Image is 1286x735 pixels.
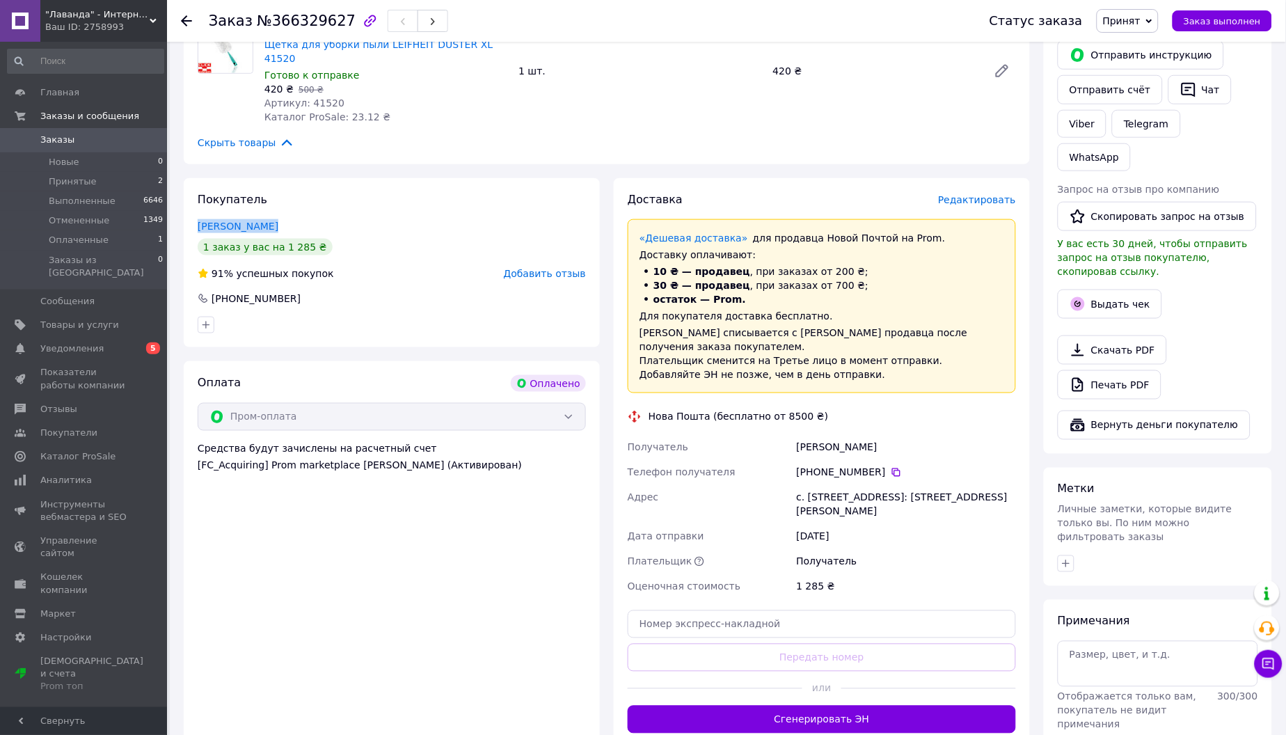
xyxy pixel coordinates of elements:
span: Сообщения [40,295,95,308]
span: Доставка [628,193,683,206]
span: Каталог ProSale: 23.12 ₴ [264,111,390,122]
div: Ваш ID: 2758993 [45,21,167,33]
span: Маркет [40,608,76,620]
div: Для покупателя доставка бесплатно. [640,309,1004,323]
div: Prom топ [40,680,143,693]
span: Принятые [49,175,97,188]
span: Плательщик [628,556,692,567]
div: Нова Пошта (бесплатно от 8500 ₴) [645,410,832,424]
button: Скопировать запрос на отзыв [1058,202,1257,231]
span: или [802,681,841,695]
span: №366329627 [257,13,356,29]
img: Щетка для уборки пыли LEIFHEIT DUSTER XL 41520 [198,19,253,73]
button: Чат [1168,75,1232,104]
div: [FC_Acquiring] Prom marketplace [PERSON_NAME] (Активирован) [198,459,586,473]
a: WhatsApp [1058,143,1131,171]
span: 6646 [143,195,163,207]
button: Отправить инструкцию [1058,40,1224,70]
span: Аналитика [40,474,92,487]
span: Отображается только вам, покупатель не видит примечания [1058,691,1197,730]
div: [PERSON_NAME] списывается с [PERSON_NAME] продавца после получения заказа покупателем. Плательщик... [640,326,1004,381]
span: [DEMOGRAPHIC_DATA] и счета [40,655,143,693]
span: 1349 [143,214,163,227]
span: Метки [1058,482,1095,496]
span: 2 [158,175,163,188]
span: Принят [1103,15,1141,26]
span: "Лаванда" - Интернет-магазин [45,8,150,21]
div: Доставку оплачивают: [640,248,1004,262]
span: 10 ₴ — продавец [653,266,750,277]
span: 30 ₴ — продавец [653,280,750,291]
span: Управление сайтом [40,535,129,560]
span: Настройки [40,631,91,644]
div: [PERSON_NAME] [794,435,1019,460]
a: Viber [1058,110,1106,138]
span: У вас есть 30 дней, чтобы отправить запрос на отзыв покупателю, скопировав ссылку. [1058,238,1248,277]
a: Печать PDF [1058,370,1161,400]
span: Кошелек компании [40,571,129,596]
span: Оценочная стоимость [628,581,741,592]
span: 0 [158,254,163,279]
li: , при заказах от 200 ₴; [640,264,1004,278]
div: Получатель [794,549,1019,574]
input: Номер экспресс-накладной [628,610,1016,638]
span: остаток — Prom. [653,294,746,305]
li: , при заказах от 700 ₴; [640,278,1004,292]
span: 91% [212,268,233,279]
input: Поиск [7,49,164,74]
span: Отзывы [40,403,77,416]
span: Телефон получателя [628,467,736,478]
span: Редактировать [938,194,1016,205]
span: Заказы и сообщения [40,110,139,122]
span: Заказы [40,134,74,146]
a: [PERSON_NAME] [198,221,278,232]
a: Редактировать [988,57,1016,85]
span: Заказ выполнен [1184,16,1261,26]
span: Оплаченные [49,234,109,246]
span: Покупатели [40,427,97,439]
div: [DATE] [794,524,1019,549]
span: Получатель [628,442,688,453]
a: Telegram [1112,110,1180,138]
span: Личные заметки, которые видите только вы. По ним можно фильтровать заказы [1058,504,1232,543]
div: Статус заказа [990,14,1083,28]
div: успешных покупок [198,267,334,280]
span: Новые [49,156,79,168]
div: Средства будут зачислены на расчетный счет [198,442,586,473]
span: 0 [158,156,163,168]
span: Отмененные [49,214,109,227]
div: Вернуться назад [181,14,192,28]
span: Инструменты вебмастера и SEO [40,498,129,523]
span: Дата отправки [628,531,704,542]
button: Заказ выполнен [1173,10,1272,31]
span: 300 / 300 [1218,691,1258,702]
div: [PHONE_NUMBER] [797,466,1016,480]
a: Щетка для уборки пыли LEIFHEIT DUSTER XL 41520 [264,39,493,64]
button: Выдать чек [1058,290,1162,319]
div: 1 285 ₴ [794,574,1019,599]
span: Примечания [1058,615,1130,628]
span: Покупатель [198,193,267,206]
span: Скрыть товары [198,135,294,150]
span: 420 ₴ [264,84,294,95]
span: Каталог ProSale [40,450,116,463]
span: Уведомления [40,342,104,355]
div: [PHONE_NUMBER] [210,292,302,306]
span: 5 [146,342,160,354]
span: Заказ [209,13,253,29]
a: Скачать PDF [1058,335,1167,365]
button: Сгенерировать ЭН [628,706,1016,734]
span: Адрес [628,492,658,503]
span: Показатели работы компании [40,366,129,391]
div: 1 шт. [513,61,767,81]
span: Артикул: 41520 [264,97,344,109]
span: 1 [158,234,163,246]
div: 1 заказ у вас на 1 285 ₴ [198,239,333,255]
div: 420 ₴ [768,61,983,81]
span: Товары и услуги [40,319,119,331]
span: Заказы из [GEOGRAPHIC_DATA] [49,254,158,279]
button: Чат с покупателем [1255,650,1283,678]
div: с. [STREET_ADDRESS]: [STREET_ADDRESS][PERSON_NAME] [794,485,1019,524]
div: для продавца Новой Почтой на Prom. [640,231,1004,245]
button: Отправить счёт [1058,75,1163,104]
